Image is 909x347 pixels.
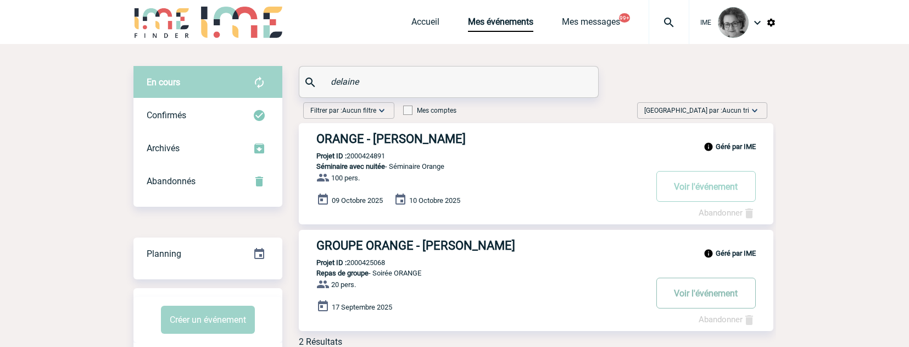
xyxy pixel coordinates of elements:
[718,7,749,38] img: 101028-0.jpg
[133,66,282,99] div: Retrouvez ici tous vos évènements avant confirmation
[332,303,392,311] span: 17 Septembre 2025
[133,165,282,198] div: Retrouvez ici tous vos événements annulés
[644,105,749,116] span: [GEOGRAPHIC_DATA] par :
[716,249,756,257] b: Géré par IME
[147,110,186,120] span: Confirmés
[133,238,282,271] div: Retrouvez ici tous vos événements organisés par date et état d'avancement
[133,7,191,38] img: IME-Finder
[332,196,383,205] span: 09 Octobre 2025
[299,239,773,252] a: GROUPE ORANGE - [PERSON_NAME]
[316,258,347,267] b: Projet ID :
[328,74,572,90] input: Rechercher un événement par son nom
[716,142,756,151] b: Géré par IME
[342,107,376,114] span: Aucun filtre
[299,337,342,347] div: 2 Résultats
[299,258,385,267] p: 2000425068
[316,239,646,252] h3: GROUPE ORANGE - [PERSON_NAME]
[722,107,749,114] span: Aucun tri
[468,16,533,32] a: Mes événements
[749,105,760,116] img: baseline_expand_more_white_24dp-b.png
[699,315,756,324] a: Abandonner
[133,237,282,269] a: Planning
[316,152,347,160] b: Projet ID :
[619,13,630,23] button: 99+
[161,306,255,334] button: Créer un événement
[299,162,646,170] p: - Séminaire Orange
[133,132,282,165] div: Retrouvez ici tous les événements que vous avez décidé d'archiver
[147,176,196,186] span: Abandonnés
[316,269,369,277] span: Repas de groupe
[411,16,439,32] a: Accueil
[700,19,711,26] span: IME
[331,280,356,289] span: 20 pers.
[147,77,180,87] span: En cours
[562,16,620,32] a: Mes messages
[299,152,385,160] p: 2000424891
[403,107,456,114] label: Mes comptes
[656,171,756,202] button: Voir l'événement
[704,249,713,258] img: info_black_24dp.svg
[409,196,460,205] span: 10 Octobre 2025
[147,249,181,259] span: Planning
[331,174,360,182] span: 100 pers.
[310,105,376,116] span: Filtrer par :
[704,142,713,152] img: info_black_24dp.svg
[376,105,387,116] img: baseline_expand_more_white_24dp-b.png
[299,269,646,277] p: - Soirée ORANGE
[147,143,180,153] span: Archivés
[699,208,756,218] a: Abandonner
[316,162,385,170] span: Séminaire avec nuitée
[316,132,646,146] h3: ORANGE - [PERSON_NAME]
[656,278,756,309] button: Voir l'événement
[299,132,773,146] a: ORANGE - [PERSON_NAME]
